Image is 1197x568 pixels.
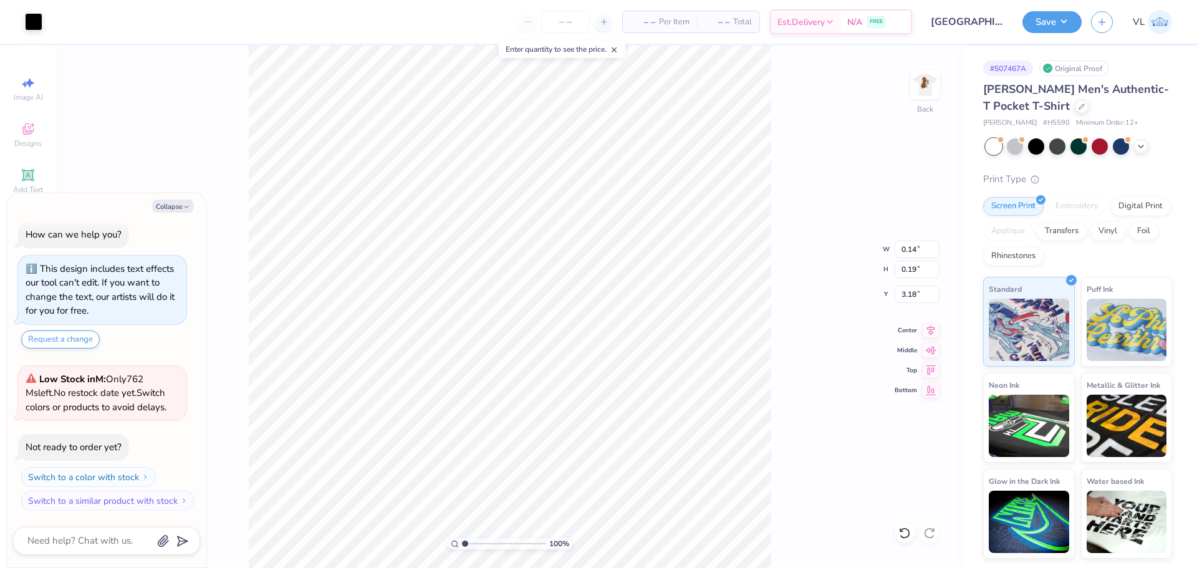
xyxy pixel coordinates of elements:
span: Designs [14,138,42,148]
strong: Low Stock in M : [39,373,106,385]
div: Enter quantity to see the price. [499,41,625,58]
div: Applique [983,222,1033,241]
span: VL [1133,15,1145,29]
span: No restock date yet. [54,387,137,399]
img: Switch to a similar product with stock [180,497,188,504]
button: Request a change [21,330,100,349]
span: – – [704,16,729,29]
img: Vincent Lloyd Laurel [1148,10,1172,34]
img: Puff Ink [1087,299,1167,361]
div: Not ready to order yet? [26,441,122,453]
span: Minimum Order: 12 + [1076,118,1138,128]
img: Neon Ink [989,395,1069,457]
a: VL [1133,10,1172,34]
span: Water based Ink [1087,474,1144,488]
span: Puff Ink [1087,282,1113,296]
span: Total [733,16,752,29]
img: Metallic & Glitter Ink [1087,395,1167,457]
span: Top [895,366,917,375]
input: – – [541,11,590,33]
span: Only 762 Ms left. Switch colors or products to avoid delays. [26,373,166,413]
span: Middle [895,346,917,355]
span: 100 % [549,538,569,549]
div: Digital Print [1110,197,1171,216]
div: How can we help you? [26,228,122,241]
div: Back [917,103,933,115]
span: Glow in the Dark Ink [989,474,1060,488]
span: Neon Ink [989,378,1019,392]
span: Image AI [14,92,43,102]
button: Switch to a color with stock [21,467,156,487]
div: Vinyl [1090,222,1125,241]
img: Standard [989,299,1069,361]
span: Bottom [895,386,917,395]
button: Save [1022,11,1082,33]
button: Switch to a similar product with stock [21,491,195,511]
span: Est. Delivery [777,16,825,29]
div: Transfers [1037,222,1087,241]
span: – – [630,16,655,29]
span: Per Item [659,16,690,29]
button: Collapse [152,200,194,213]
span: FREE [870,17,883,26]
img: Water based Ink [1087,491,1167,553]
span: # H5590 [1043,118,1070,128]
span: N/A [847,16,862,29]
span: Standard [989,282,1022,296]
span: Add Text [13,185,43,195]
div: Embroidery [1047,197,1107,216]
div: # 507467A [983,60,1033,76]
span: [PERSON_NAME] Men's Authentic-T Pocket T-Shirt [983,82,1169,113]
span: Metallic & Glitter Ink [1087,378,1160,392]
div: This design includes text effects our tool can't edit. If you want to change the text, our artist... [26,262,175,317]
input: Untitled Design [921,9,1013,34]
div: Print Type [983,172,1172,186]
div: Screen Print [983,197,1044,216]
div: Original Proof [1039,60,1109,76]
img: Switch to a color with stock [142,473,149,481]
div: Rhinestones [983,247,1044,266]
span: Center [895,326,917,335]
img: Glow in the Dark Ink [989,491,1069,553]
img: Back [913,72,938,97]
div: Foil [1129,222,1158,241]
span: [PERSON_NAME] [983,118,1037,128]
